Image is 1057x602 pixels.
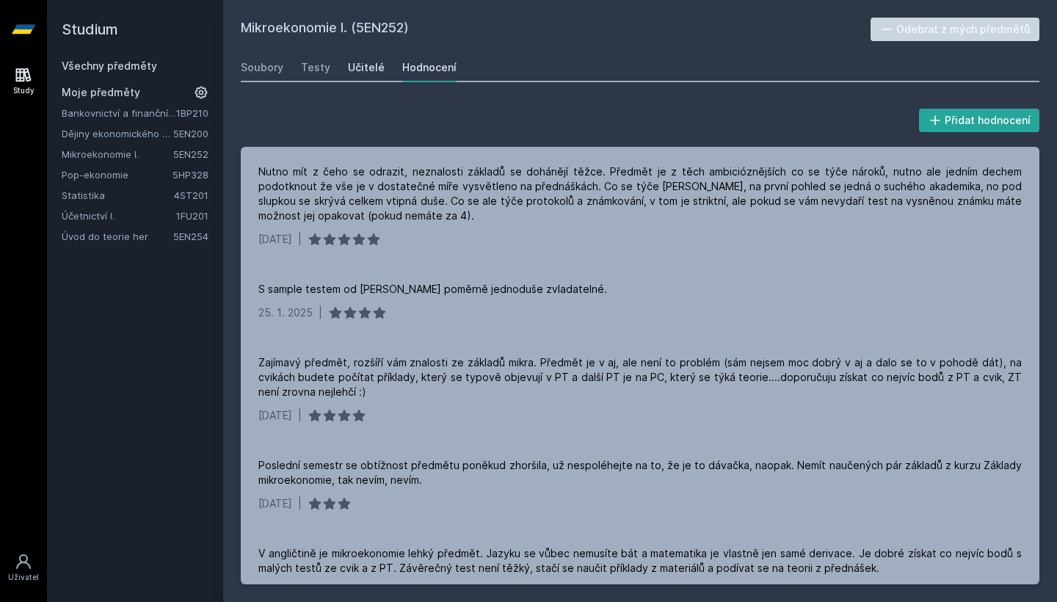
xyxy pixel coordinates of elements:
[241,53,283,82] a: Soubory
[13,85,34,96] div: Study
[62,106,176,120] a: Bankovnictví a finanční instituce
[301,53,330,82] a: Testy
[62,167,172,182] a: Pop-ekonomie
[301,60,330,75] div: Testy
[176,210,208,222] a: 1FU201
[62,85,140,100] span: Moje předměty
[62,188,174,203] a: Statistika
[258,546,1022,576] div: V angličtině je mikroekonomie lehký předmět. Jazyku se vůbec nemusíte bát a matematika je vlastně...
[919,109,1040,132] button: Přidat hodnocení
[258,355,1022,399] div: Zajímavý předmět, rozšíří vám znalosti ze základů mikra. Předmět je v aj, ale není to problém (sá...
[174,189,208,201] a: 4ST201
[173,148,208,160] a: 5EN252
[241,18,871,41] h2: Mikroekonomie I. (5EN252)
[298,232,302,247] div: |
[62,147,173,162] a: Mikroekonomie I.
[62,229,173,244] a: Úvod do teorie her
[348,60,385,75] div: Učitelé
[258,458,1022,487] div: Poslední semestr se obtížnost předmětu poněkud zhoršila, už nespoléhejte na to, že je to dávačka,...
[348,53,385,82] a: Učitelé
[258,164,1022,223] div: Nutno mít z čeho se odrazit, neznalosti základů se dohánějí těžce. Předmět je z těch ambicióznějš...
[173,128,208,139] a: 5EN200
[62,59,157,72] a: Všechny předměty
[62,208,176,223] a: Účetnictví I.
[258,305,313,320] div: 25. 1. 2025
[319,305,322,320] div: |
[871,18,1040,41] button: Odebrat z mých předmětů
[298,408,302,423] div: |
[258,232,292,247] div: [DATE]
[258,496,292,511] div: [DATE]
[62,126,173,141] a: Dějiny ekonomického myšlení
[241,60,283,75] div: Soubory
[258,282,607,297] div: S sample testem od [PERSON_NAME] poměrně jednoduše zvladatelné.
[402,53,457,82] a: Hodnocení
[3,59,44,104] a: Study
[172,169,208,181] a: 5HP328
[173,231,208,242] a: 5EN254
[298,496,302,511] div: |
[258,408,292,423] div: [DATE]
[8,572,39,583] div: Uživatel
[3,545,44,590] a: Uživatel
[402,60,457,75] div: Hodnocení
[176,107,208,119] a: 1BP210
